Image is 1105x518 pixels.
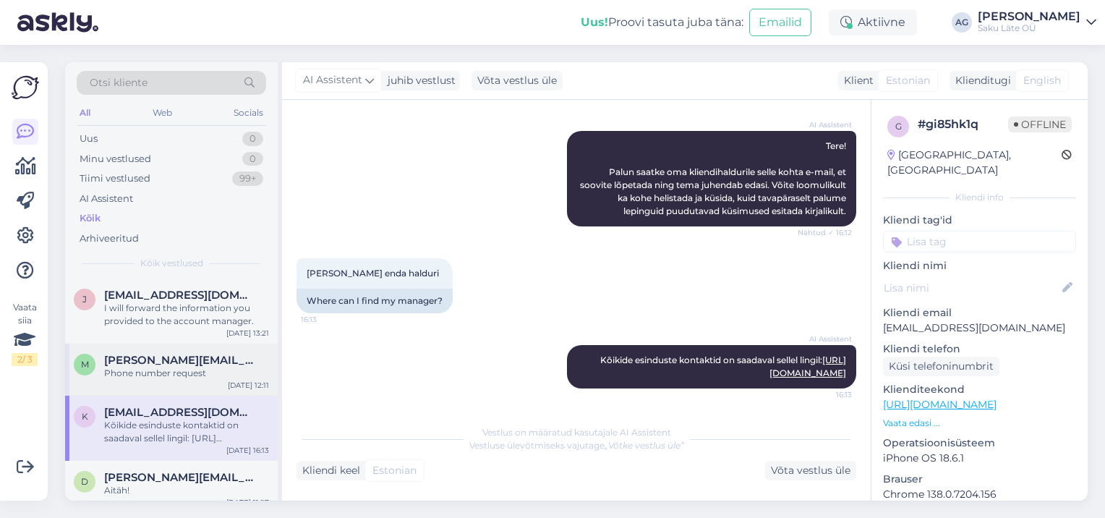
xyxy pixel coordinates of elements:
[140,257,203,270] span: Kõik vestlused
[104,302,269,328] div: I will forward the information you provided to the account manager.
[226,497,269,508] div: [DATE] 11:27
[883,357,999,376] div: Küsi telefoninumbrit
[883,305,1076,320] p: Kliendi email
[296,289,453,313] div: Where can I find my manager?
[77,103,93,122] div: All
[242,152,263,166] div: 0
[307,268,439,279] span: [PERSON_NAME] enda halduri
[104,406,255,419] span: kaidopaurson@gmail.com
[80,211,101,226] div: Kõik
[883,320,1076,336] p: [EMAIL_ADDRESS][DOMAIN_NAME]
[80,232,139,246] div: Arhiveeritud
[883,436,1076,451] p: Operatsioonisüsteem
[104,419,269,445] div: Kõikide esinduste kontaktid on saadaval sellel lingil: [URL][DOMAIN_NAME]
[12,74,39,101] img: Askly Logo
[80,152,151,166] div: Minu vestlused
[886,73,930,88] span: Estonian
[104,484,269,497] div: Aitäh!
[600,354,846,378] span: Kõikide esinduste kontaktid on saadaval sellel lingil:
[952,12,972,33] div: AG
[883,191,1076,204] div: Kliendi info
[887,148,1062,178] div: [GEOGRAPHIC_DATA], [GEOGRAPHIC_DATA]
[978,11,1080,22] div: [PERSON_NAME]
[104,354,255,367] span: merlyn.oper@delux.ee
[12,301,38,366] div: Vaata siia
[80,132,98,146] div: Uus
[372,463,417,478] span: Estonian
[765,461,856,480] div: Võta vestlus üle
[242,132,263,146] div: 0
[581,15,608,29] b: Uus!
[90,75,148,90] span: Otsi kliente
[883,472,1076,487] p: Brauser
[883,341,1076,357] p: Kliendi telefon
[296,463,360,478] div: Kliendi keel
[469,440,684,451] span: Vestluse ülevõtmiseks vajutage
[104,471,255,484] span: deniss.pissarenko@figr.ee
[950,73,1011,88] div: Klienditugi
[382,73,456,88] div: juhib vestlust
[883,231,1076,252] input: Lisa tag
[838,73,874,88] div: Klient
[749,9,811,36] button: Emailid
[472,71,563,90] div: Võta vestlus üle
[82,294,87,305] span: j
[226,328,269,339] div: [DATE] 13:21
[798,227,852,238] span: Nähtud ✓ 16:12
[883,258,1076,273] p: Kliendi nimi
[581,14,743,31] div: Proovi tasuta juba täna:
[895,121,902,132] span: g
[829,9,917,35] div: Aktiivne
[798,119,852,130] span: AI Assistent
[798,334,852,344] span: AI Assistent
[104,289,255,302] span: juuksur@bk.ru
[80,192,133,206] div: AI Assistent
[883,213,1076,228] p: Kliendi tag'id
[150,103,175,122] div: Web
[231,103,266,122] div: Socials
[978,22,1080,34] div: Saku Läte OÜ
[482,427,671,438] span: Vestlus on määratud kasutajale AI Assistent
[232,171,263,186] div: 99+
[884,280,1059,296] input: Lisa nimi
[1008,116,1072,132] span: Offline
[81,359,89,370] span: m
[301,314,355,325] span: 16:13
[226,445,269,456] div: [DATE] 16:13
[798,389,852,400] span: 16:13
[883,487,1076,502] p: Chrome 138.0.7204.156
[104,367,269,380] div: Phone number request
[918,116,1008,133] div: # gi85hk1q
[80,171,150,186] div: Tiimi vestlused
[1023,73,1061,88] span: English
[303,72,362,88] span: AI Assistent
[883,417,1076,430] p: Vaata edasi ...
[81,476,88,487] span: d
[883,398,997,411] a: [URL][DOMAIN_NAME]
[228,380,269,391] div: [DATE] 12:11
[12,353,38,366] div: 2 / 3
[883,382,1076,397] p: Klienditeekond
[978,11,1096,34] a: [PERSON_NAME]Saku Läte OÜ
[883,451,1076,466] p: iPhone OS 18.6.1
[605,440,684,451] i: „Võtke vestlus üle”
[82,411,88,422] span: k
